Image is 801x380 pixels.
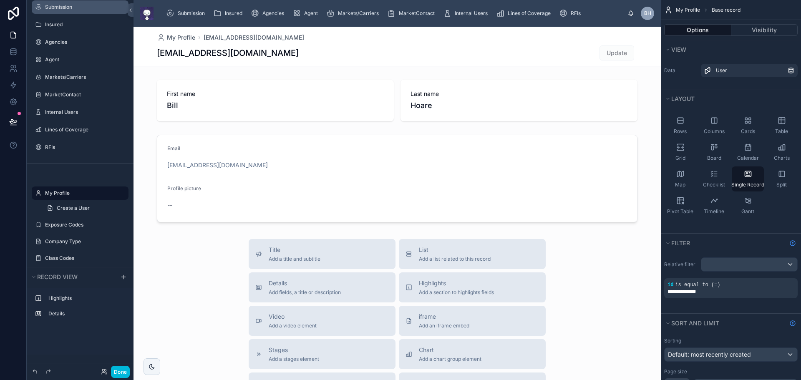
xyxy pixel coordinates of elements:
label: My Profile [45,190,123,196]
span: My Profile [167,33,195,42]
button: View [664,44,793,55]
span: Pivot Table [667,208,693,215]
label: Internal Users [45,109,123,116]
span: Single Record [731,181,764,188]
span: Insured [225,10,242,17]
label: RFIs [45,144,123,151]
div: scrollable content [27,288,133,329]
span: Calendar [737,155,759,161]
img: App logo [140,7,154,20]
button: Record view [30,271,115,283]
button: Map [664,166,696,191]
button: Default: most recently created [664,347,798,362]
button: Cards [732,113,764,138]
button: Columns [698,113,730,138]
a: MarketContact [385,6,441,21]
a: Agent [290,6,324,21]
span: Charts [774,155,790,161]
span: id [667,282,673,288]
a: My Profile [157,33,195,42]
button: Table [766,113,798,138]
label: Agent [45,56,123,63]
label: Agencies [45,39,123,45]
button: Rows [664,113,696,138]
a: Agencies [248,6,290,21]
button: Checklist [698,166,730,191]
button: Hidden pages [30,187,125,199]
svg: Show help information [789,320,796,327]
span: Internal Users [455,10,488,17]
span: Create a User [57,205,90,211]
button: Timeline [698,193,730,218]
label: Insured [45,21,123,28]
span: Submission [178,10,205,17]
button: Sort And Limit [664,317,786,329]
span: Columns [704,128,725,135]
button: Calendar [732,140,764,165]
span: BH [644,10,651,17]
button: Board [698,140,730,165]
label: Company Type [45,238,123,245]
button: Grid [664,140,696,165]
span: Map [675,181,685,188]
span: Record view [37,273,78,280]
a: Insured [211,6,248,21]
span: View [671,46,686,53]
span: Board [707,155,721,161]
span: Cards [741,128,755,135]
button: Split [766,166,798,191]
button: Options [664,24,731,36]
span: Agent [304,10,318,17]
button: Visibility [731,24,798,36]
button: Charts [766,140,798,165]
label: Data [664,67,698,74]
label: Relative filter [664,261,698,268]
button: Gantt [732,193,764,218]
label: Submission [45,4,123,10]
a: Internal Users [441,6,494,21]
span: My Profile [676,7,700,13]
span: Table [775,128,788,135]
span: RFIs [571,10,581,17]
button: Done [111,366,130,378]
span: Checklist [703,181,725,188]
span: Default: most recently created [668,351,751,358]
label: Highlights [48,295,122,302]
a: Lines of Coverage [494,6,557,21]
div: scrollable content [160,4,627,23]
span: User [716,67,727,74]
svg: Show help information [789,240,796,247]
label: Class Codes [45,255,123,262]
span: Gantt [741,208,754,215]
span: Filter [671,239,690,247]
label: Markets/Carriers [45,74,123,81]
span: Sort And Limit [671,320,719,327]
a: [EMAIL_ADDRESS][DOMAIN_NAME] [204,33,304,42]
label: Exposure Codes [45,221,123,228]
span: Lines of Coverage [508,10,551,17]
h1: [EMAIL_ADDRESS][DOMAIN_NAME] [157,47,299,59]
a: Lines of Coverage [45,126,123,133]
span: Grid [675,155,685,161]
button: Layout [664,93,793,105]
label: MarketContact [45,91,123,98]
span: is equal to (=) [675,282,720,288]
button: Pivot Table [664,193,696,218]
span: Split [776,181,787,188]
span: MarketContact [399,10,435,17]
label: Sorting [664,337,681,344]
a: RFIs [557,6,587,21]
button: Single Record [732,166,764,191]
